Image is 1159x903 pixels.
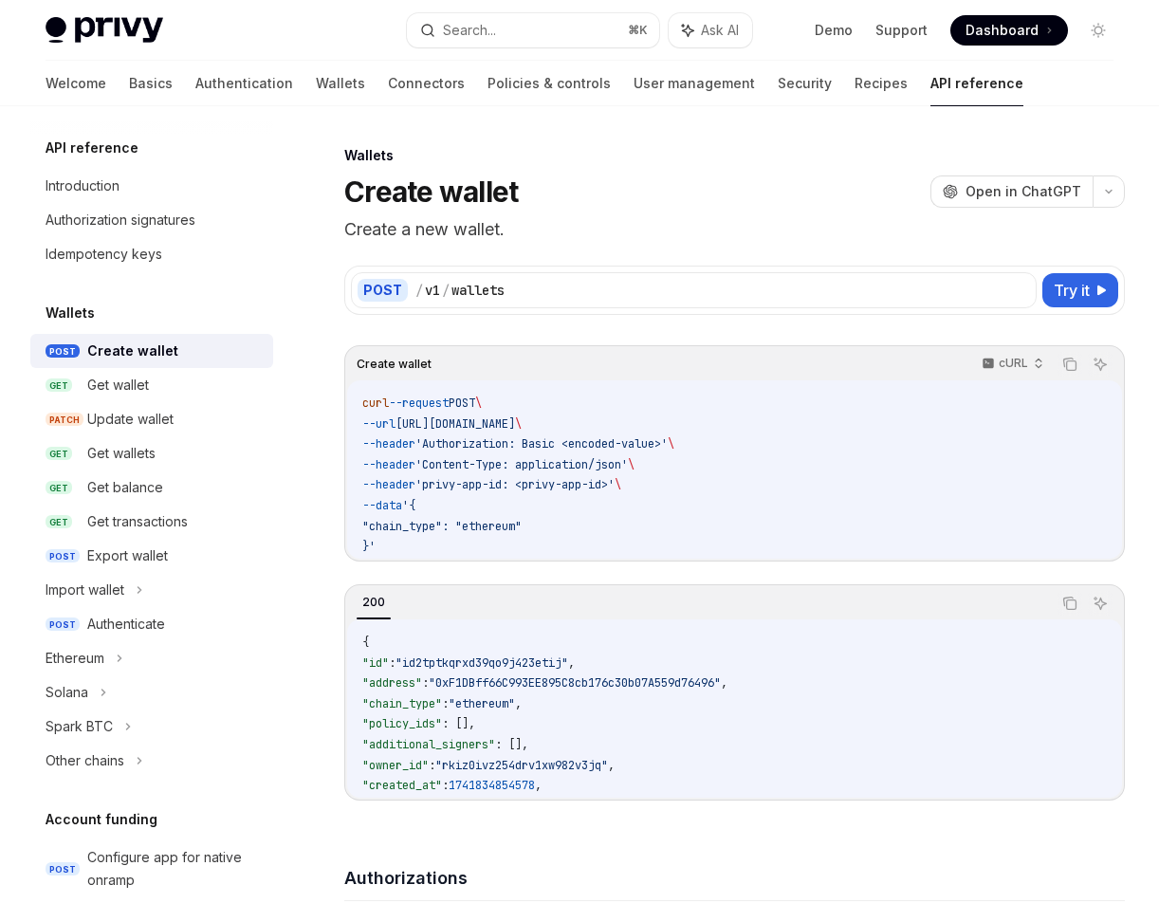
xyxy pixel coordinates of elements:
span: : [], [442,716,475,731]
button: cURL [971,348,1052,380]
span: "chain_type" [362,696,442,711]
div: Get transactions [87,510,188,533]
span: ⌘ K [628,23,648,38]
div: Spark BTC [46,715,113,738]
a: POSTAuthenticate [30,607,273,641]
div: Solana [46,681,88,704]
a: User management [634,61,755,106]
span: Dashboard [966,21,1039,40]
span: GET [46,447,72,461]
a: GETGet transactions [30,505,273,539]
a: Security [778,61,832,106]
a: Dashboard [950,15,1068,46]
span: --data [362,498,402,513]
span: : [], [495,737,528,752]
span: [URL][DOMAIN_NAME] [396,416,515,432]
div: wallets [451,281,505,300]
a: Idempotency keys [30,237,273,271]
h4: Authorizations [344,865,1125,891]
button: Ask AI [669,13,752,47]
div: Introduction [46,175,120,197]
span: Try it [1054,279,1090,302]
a: POSTCreate wallet [30,334,273,368]
a: Basics [129,61,173,106]
a: Connectors [388,61,465,106]
span: \ [475,396,482,411]
span: : [389,655,396,671]
div: Get wallet [87,374,149,396]
div: Export wallet [87,544,168,567]
span: \ [615,477,621,492]
span: }' [362,539,376,554]
span: "id2tptkqrxd39qo9j423etij" [396,655,568,671]
a: Wallets [316,61,365,106]
div: v1 [425,281,440,300]
span: --url [362,416,396,432]
h1: Create wallet [344,175,518,209]
span: , [515,696,522,711]
div: 200 [357,591,391,614]
span: POST [46,344,80,359]
span: --header [362,436,415,451]
a: Demo [815,21,853,40]
span: 1741834854578 [449,778,535,793]
div: Get wallets [87,442,156,465]
span: "address" [362,675,422,691]
a: Introduction [30,169,273,203]
div: Wallets [344,146,1125,165]
div: Configure app for native onramp [87,846,262,892]
span: { [362,635,369,650]
span: curl [362,396,389,411]
span: , [535,778,542,793]
h5: Wallets [46,302,95,324]
a: GETGet wallets [30,436,273,470]
div: Get balance [87,476,163,499]
span: PATCH [46,413,83,427]
span: Open in ChatGPT [966,182,1081,201]
button: Copy the contents from the code block [1058,591,1082,616]
span: POST [46,862,80,876]
div: / [442,281,450,300]
button: Try it [1042,273,1118,307]
span: POST [46,617,80,632]
span: "id" [362,655,389,671]
span: "rkiz0ivz254drv1xw982v3jq" [435,758,608,773]
a: Authorization signatures [30,203,273,237]
a: GETGet wallet [30,368,273,402]
div: Update wallet [87,408,174,431]
div: Ethereum [46,647,104,670]
span: \ [628,457,635,472]
span: Create wallet [357,357,432,372]
a: Support [875,21,928,40]
div: / [415,281,423,300]
a: API reference [930,61,1023,106]
h5: API reference [46,137,138,159]
span: : [442,696,449,711]
span: "additional_signers" [362,737,495,752]
span: Ask AI [701,21,739,40]
button: Toggle dark mode [1083,15,1113,46]
button: Open in ChatGPT [930,175,1093,208]
span: --request [389,396,449,411]
div: Authorization signatures [46,209,195,231]
span: 'Content-Type: application/json' [415,457,628,472]
span: GET [46,378,72,393]
button: Ask AI [1088,352,1113,377]
span: GET [46,515,72,529]
div: Import wallet [46,579,124,601]
span: : [422,675,429,691]
a: PATCHUpdate wallet [30,402,273,436]
div: Other chains [46,749,124,772]
span: "0xF1DBff66C993EE895C8cb176c30b07A559d76496" [429,675,721,691]
span: , [568,655,575,671]
span: : [442,778,449,793]
a: GETGet balance [30,470,273,505]
span: "chain_type": "ethereum" [362,519,522,534]
div: Create wallet [87,340,178,362]
a: Recipes [855,61,908,106]
span: \ [668,436,674,451]
button: Copy the contents from the code block [1058,352,1082,377]
span: '{ [402,498,415,513]
span: --header [362,457,415,472]
div: Search... [443,19,496,42]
